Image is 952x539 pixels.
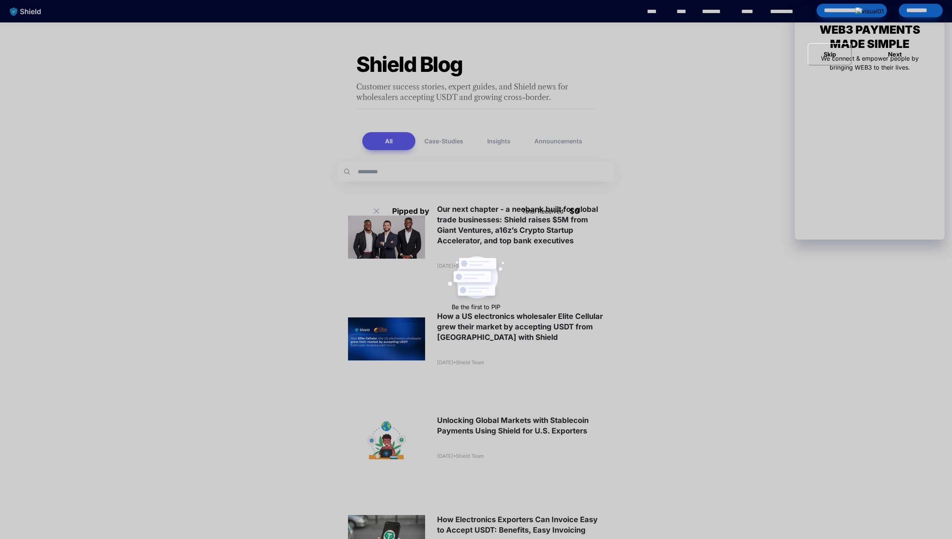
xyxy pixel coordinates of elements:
[392,206,429,216] div: Pipped by
[522,207,564,216] div: Total Received
[452,302,500,311] div: Be the first to PIP
[570,206,579,216] div: $ 0
[858,43,932,66] button: Next
[808,43,852,66] button: Skip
